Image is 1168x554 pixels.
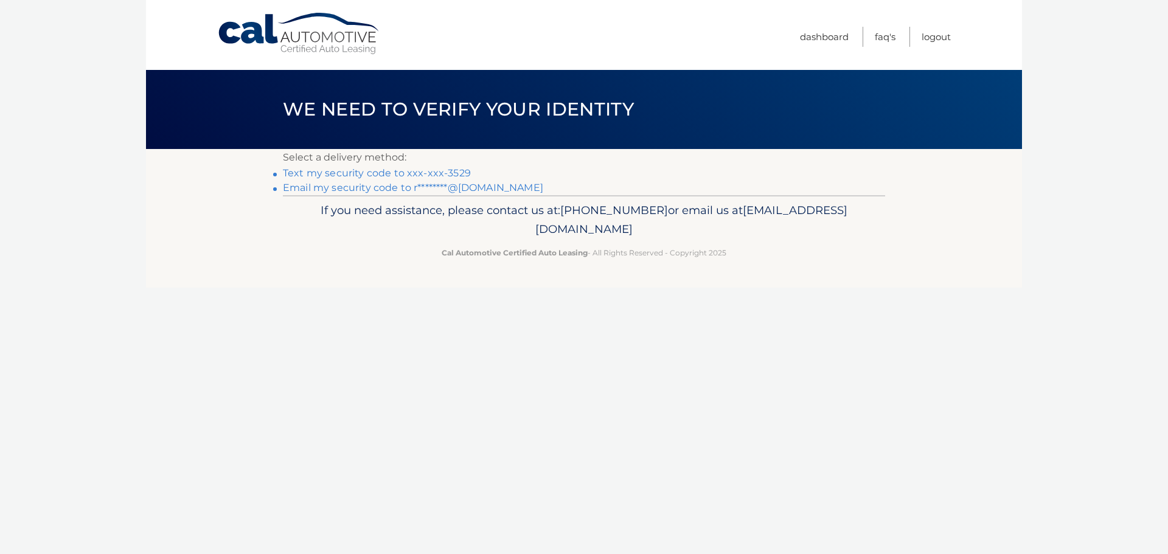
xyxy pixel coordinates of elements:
span: [PHONE_NUMBER] [560,203,668,217]
a: Email my security code to r********@[DOMAIN_NAME] [283,182,543,193]
a: FAQ's [875,27,895,47]
a: Logout [922,27,951,47]
strong: Cal Automotive Certified Auto Leasing [442,248,588,257]
a: Text my security code to xxx-xxx-3529 [283,167,471,179]
span: We need to verify your identity [283,98,634,120]
p: Select a delivery method: [283,149,885,166]
a: Cal Automotive [217,12,381,55]
a: Dashboard [800,27,849,47]
p: - All Rights Reserved - Copyright 2025 [291,246,877,259]
p: If you need assistance, please contact us at: or email us at [291,201,877,240]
